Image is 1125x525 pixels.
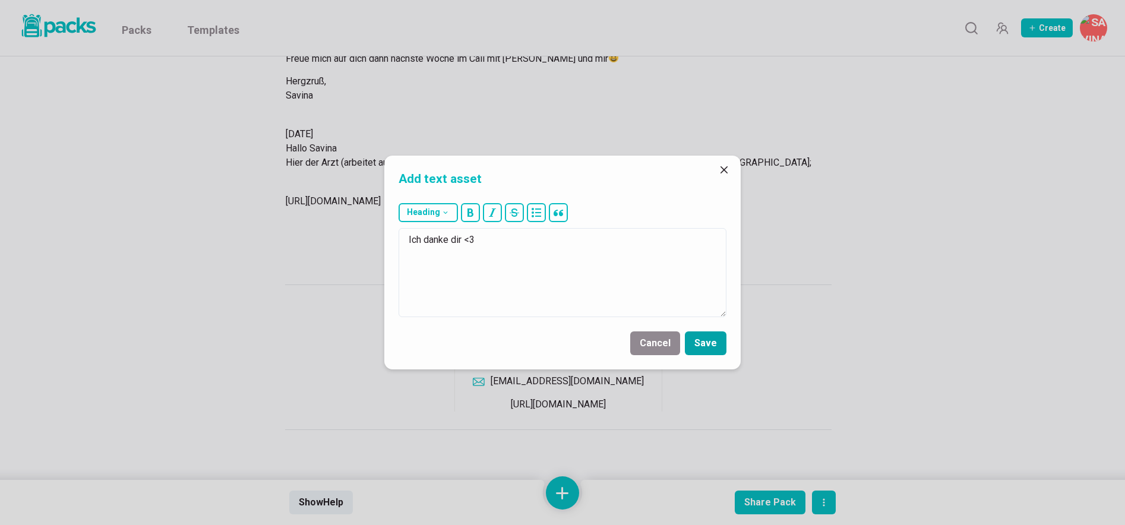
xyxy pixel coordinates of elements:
[384,156,741,198] header: Add text asset
[685,331,726,355] button: Save
[549,203,568,222] button: block quote
[527,203,546,222] button: bullet
[483,203,502,222] button: italic
[399,228,726,317] textarea: Ich danke dir <3
[505,203,524,222] button: strikethrough
[461,203,480,222] button: bold
[630,331,680,355] button: Cancel
[399,203,458,222] button: Heading
[715,160,734,179] button: Close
